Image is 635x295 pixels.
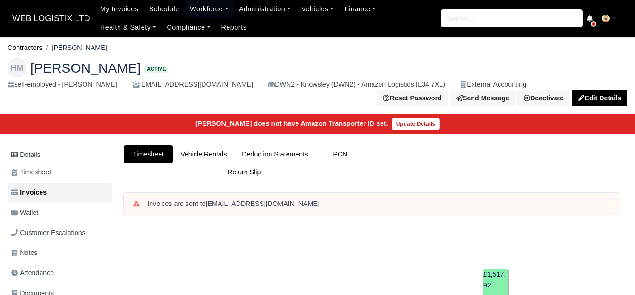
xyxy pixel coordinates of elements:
strong: [EMAIL_ADDRESS][DOMAIN_NAME] [206,200,320,207]
a: Contractors [8,44,42,51]
a: Vehicle Rentals [173,145,234,164]
span: Active [144,66,168,73]
a: Notes [8,244,112,262]
div: External Accounting [460,79,526,90]
a: Invoices [8,183,112,202]
div: self-employed - [PERSON_NAME] [8,79,118,90]
li: [PERSON_NAME] [42,42,107,53]
a: Return Slip [124,163,365,181]
a: PCN [315,145,364,164]
a: Attendance [8,264,112,282]
a: Compliance [161,18,216,37]
span: Customer Escalations [11,228,85,238]
div: Invoices are sent to [147,199,610,209]
div: Hadi Al Masalmeh [0,51,635,114]
a: Deduction Statements [234,145,315,164]
a: Details [8,146,112,164]
a: Update Details [392,118,440,130]
a: Timesheet [124,145,173,164]
a: Edit Details [572,90,627,106]
a: WEB LOGISTIX LTD [8,9,95,28]
span: Attendance [11,268,54,279]
input: Search... [441,9,583,27]
a: Reports [216,18,252,37]
span: Wallet [11,207,38,218]
a: Deactivate [517,90,570,106]
a: Send Message [450,90,516,106]
div: HM [8,58,26,77]
a: Wallet [8,204,112,222]
button: Reset Password [377,90,448,106]
a: Customer Escalations [8,224,112,242]
a: Health & Safety [95,18,162,37]
span: [PERSON_NAME] [30,61,141,74]
iframe: Chat Widget [588,250,635,295]
a: Timesheet [8,163,112,181]
span: Timesheet [11,167,51,178]
div: DWN2 - Knowsley (DWN2) - Amazon Logistics (L34 7XL) [268,79,445,90]
span: Invoices [11,187,47,198]
div: [EMAIL_ADDRESS][DOMAIN_NAME] [133,79,253,90]
span: Notes [11,247,37,258]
